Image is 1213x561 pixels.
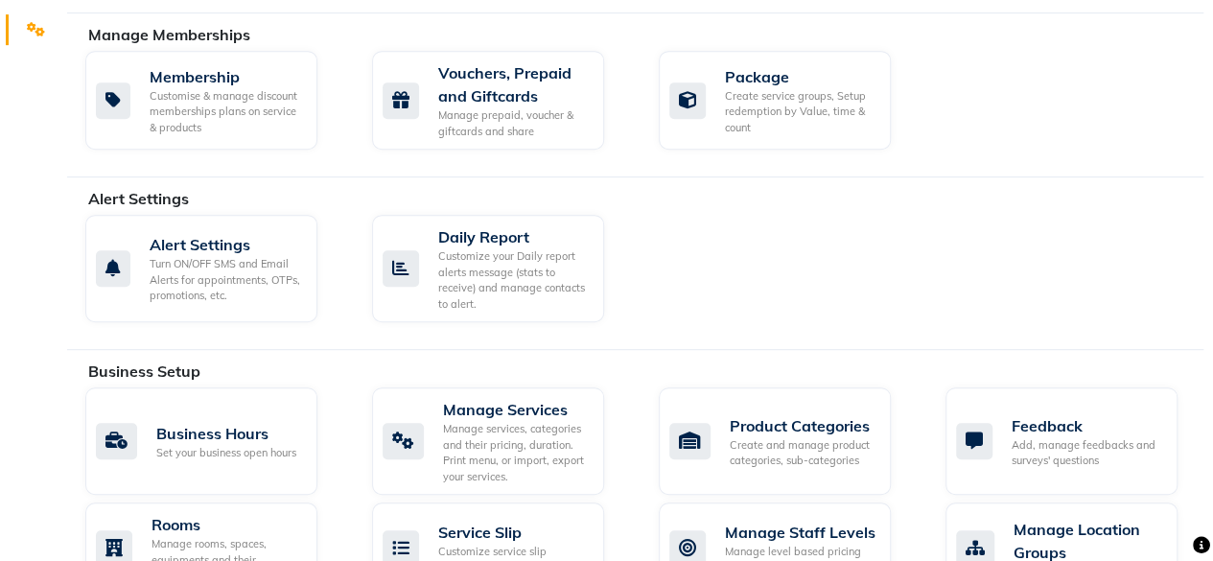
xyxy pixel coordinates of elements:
a: Daily ReportCustomize your Daily report alerts message (stats to receive) and manage contacts to ... [372,215,630,322]
div: Create service groups, Setup redemption by Value, time & count [725,88,875,136]
div: Package [725,65,875,88]
div: Manage services, categories and their pricing, duration. Print menu, or import, export your servi... [443,421,589,484]
div: Turn ON/OFF SMS and Email Alerts for appointments, OTPs, promotions, etc. [150,256,302,304]
div: Manage prepaid, voucher & giftcards and share [438,107,589,139]
a: PackageCreate service groups, Setup redemption by Value, time & count [659,51,917,150]
a: Business HoursSet your business open hours [85,387,343,495]
div: Business Hours [156,422,296,445]
div: Add, manage feedbacks and surveys' questions [1012,437,1162,469]
a: Vouchers, Prepaid and GiftcardsManage prepaid, voucher & giftcards and share [372,51,630,150]
div: Set your business open hours [156,445,296,461]
a: Alert SettingsTurn ON/OFF SMS and Email Alerts for appointments, OTPs, promotions, etc. [85,215,343,322]
div: Rooms [152,513,302,536]
div: Service Slip [438,521,589,544]
div: Daily Report [438,225,589,248]
a: Product CategoriesCreate and manage product categories, sub-categories [659,387,917,495]
a: MembershipCustomise & manage discount memberships plans on service & products [85,51,343,150]
div: Alert Settings [150,233,302,256]
a: Manage ServicesManage services, categories and their pricing, duration. Print menu, or import, ex... [372,387,630,495]
div: Customize your Daily report alerts message (stats to receive) and manage contacts to alert. [438,248,589,312]
div: Membership [150,65,302,88]
a: FeedbackAdd, manage feedbacks and surveys' questions [945,387,1203,495]
div: Create and manage product categories, sub-categories [730,437,875,469]
div: Feedback [1012,414,1162,437]
div: Manage Staff Levels [725,521,875,544]
div: Customise & manage discount memberships plans on service & products [150,88,302,136]
div: Product Categories [730,414,875,437]
div: Manage Services [443,398,589,421]
div: Vouchers, Prepaid and Giftcards [438,61,589,107]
